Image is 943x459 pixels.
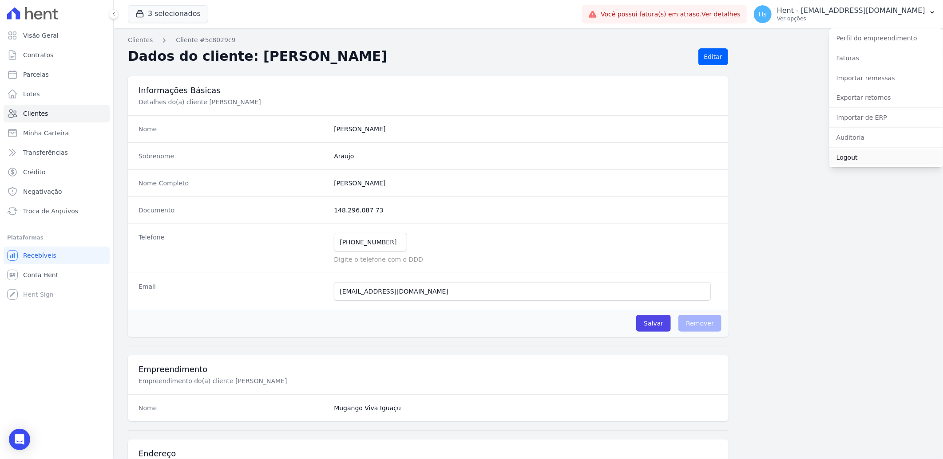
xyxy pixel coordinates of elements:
[7,232,106,243] div: Plataformas
[139,85,718,96] h3: Informações Básicas
[139,448,718,459] h3: Endereço
[334,255,718,264] p: Digite o telefone com o DDD
[759,11,767,17] span: Hs
[23,148,68,157] span: Transferências
[176,35,235,45] a: Cliente #5c8029c9
[334,404,718,412] dd: Mugango Viva Iguaçu
[829,149,943,165] a: Logout
[829,70,943,86] a: Importar remessas
[23,207,78,216] span: Troca de Arquivos
[139,364,718,375] h3: Empreendimento
[334,125,718,133] dd: [PERSON_NAME]
[4,85,110,103] a: Lotes
[139,152,327,161] dt: Sobrenome
[829,90,943,106] a: Exportar retornos
[4,27,110,44] a: Visão Geral
[139,179,327,188] dt: Nome Completo
[23,129,69,137] span: Minha Carteira
[601,10,741,19] span: Você possui fatura(s) em atraso.
[139,282,327,301] dt: Email
[747,2,943,27] button: Hs Hent - [EMAIL_ADDRESS][DOMAIN_NAME] Ver opções
[128,48,691,65] h2: Dados do cliente: [PERSON_NAME]
[4,163,110,181] a: Crédito
[334,206,718,215] dd: 148.296.087 73
[4,66,110,83] a: Parcelas
[139,98,437,106] p: Detalhes do(a) cliente [PERSON_NAME]
[128,35,153,45] a: Clientes
[4,105,110,122] a: Clientes
[4,183,110,200] a: Negativação
[4,202,110,220] a: Troca de Arquivos
[23,187,62,196] span: Negativação
[139,125,327,133] dt: Nome
[23,168,46,177] span: Crédito
[139,404,327,412] dt: Nome
[829,30,943,46] a: Perfil do empreendimento
[4,144,110,161] a: Transferências
[334,152,718,161] dd: Araujo
[139,206,327,215] dt: Documento
[829,129,943,145] a: Auditoria
[23,109,48,118] span: Clientes
[23,251,56,260] span: Recebíveis
[4,247,110,264] a: Recebíveis
[139,233,327,264] dt: Telefone
[678,315,721,332] span: Remover
[4,266,110,284] a: Conta Hent
[777,15,925,22] p: Ver opções
[9,429,30,450] div: Open Intercom Messenger
[4,124,110,142] a: Minha Carteira
[23,31,59,40] span: Visão Geral
[128,5,208,22] button: 3 selecionados
[698,48,728,65] a: Editar
[23,70,49,79] span: Parcelas
[23,51,53,59] span: Contratos
[128,35,929,45] nav: Breadcrumb
[334,179,718,188] dd: [PERSON_NAME]
[636,315,671,332] input: Salvar
[777,6,925,15] p: Hent - [EMAIL_ADDRESS][DOMAIN_NAME]
[139,377,437,385] p: Empreendimento do(a) cliente [PERSON_NAME]
[701,11,741,18] a: Ver detalhes
[829,50,943,66] a: Faturas
[23,271,58,279] span: Conta Hent
[23,90,40,98] span: Lotes
[4,46,110,64] a: Contratos
[829,110,943,126] a: Importar de ERP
